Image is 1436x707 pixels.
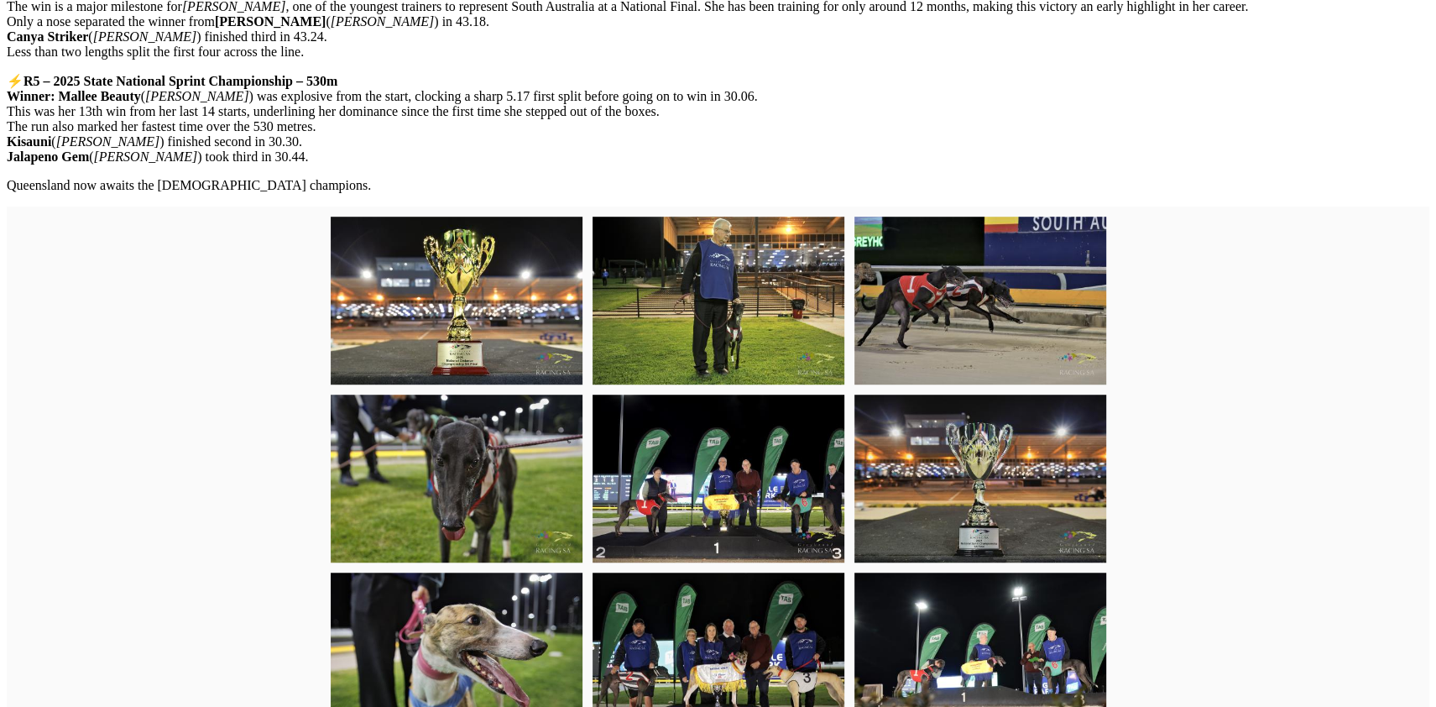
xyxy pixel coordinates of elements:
strong: R5 – 2025 State National Sprint Championship – 530m [23,74,337,88]
img: 20250814%20AP%200235-preview.jpg [854,217,1106,385]
strong: Kisauni [7,134,51,149]
img: 20250814%20AP%200171-preview.jpg [331,217,582,385]
em: [PERSON_NAME] [93,29,197,44]
p: ⚡ ( ) was explosive from the start, clocking a sharp 5.17 first split before going on to win in 3... [7,73,1429,165]
img: 20250814%20AP%200259-preview.jpg [593,395,844,563]
em: [PERSON_NAME] [331,14,435,29]
strong: [PERSON_NAME] [215,14,326,29]
em: [PERSON_NAME] [56,134,160,149]
img: 20250814%20AP%200261-preview.jpg [854,395,1106,563]
p: Queensland now awaits the [DEMOGRAPHIC_DATA] champions. [7,178,1429,193]
strong: Canya Striker [7,29,88,44]
strong: Mallee Beauty [58,89,140,103]
img: 20250814%20AP%200249-preview.jpg [331,395,582,563]
em: [PERSON_NAME] [145,89,249,103]
strong: Winner: [7,89,55,103]
em: [PERSON_NAME] [94,149,198,164]
img: 20250814%20AP%200177-preview.jpg [593,217,844,385]
strong: Jalapeno Gem [7,149,89,164]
